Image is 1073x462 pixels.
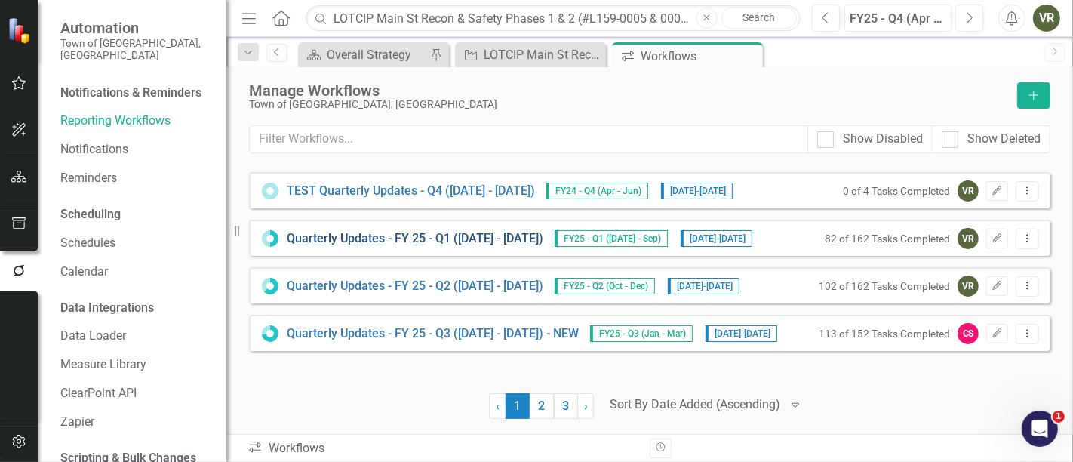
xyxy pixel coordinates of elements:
span: Automation [60,19,211,37]
button: VR [1033,5,1060,32]
small: Town of [GEOGRAPHIC_DATA], [GEOGRAPHIC_DATA] [60,37,211,62]
span: ‹ [496,399,500,413]
input: Search ClearPoint... [306,5,801,32]
div: VR [958,228,979,249]
a: 3 [554,393,578,419]
div: Workflows [641,47,759,66]
a: Data Loader [60,328,211,345]
a: Reminders [60,170,211,187]
a: Zapier [60,414,211,431]
a: Quarterly Updates - FY 25 - Q1 ([DATE] - [DATE]) [287,230,543,248]
a: Calendar [60,263,211,281]
span: [DATE] - [DATE] [681,230,752,247]
small: 102 of 162 Tasks Completed [819,280,950,292]
div: Town of [GEOGRAPHIC_DATA], [GEOGRAPHIC_DATA] [249,99,1010,110]
span: FY24 - Q4 (Apr - Jun) [546,183,648,199]
a: Quarterly Updates - FY 25 - Q2 ([DATE] - [DATE]) [287,278,543,295]
div: Notifications & Reminders [60,85,201,102]
div: Show Disabled [843,131,923,148]
span: FY25 - Q2 (Oct - Dec) [555,278,655,294]
img: ClearPoint Strategy [8,17,34,44]
a: LOTCIP Main St Recon & Safety Phases 1 & 2 (#L159-0005 & 0006, 30147 & TBD) [459,45,602,64]
span: [DATE] - [DATE] [706,325,777,342]
a: Quarterly Updates - FY 25 - Q3 ([DATE] - [DATE]) - NEW [287,325,579,343]
button: FY25 - Q4 (Apr - Jun) [844,5,952,32]
a: Search [721,8,797,29]
div: Show Deleted [967,131,1041,148]
input: Filter Workflows... [249,125,808,153]
div: Workflows [247,440,638,457]
a: Reporting Workflows [60,112,211,130]
div: FY25 - Q4 (Apr - Jun) [850,10,946,28]
div: VR [958,180,979,202]
div: Manage Workflows [249,82,1010,99]
a: Measure Library [60,356,211,374]
div: Overall Strategy [327,45,426,64]
span: 1 [506,393,530,419]
span: [DATE] - [DATE] [668,278,739,294]
iframe: Intercom live chat [1022,411,1058,447]
div: Scheduling [60,206,121,223]
a: ClearPoint API [60,385,211,402]
small: 113 of 152 Tasks Completed [819,328,950,340]
div: CS [958,323,979,344]
a: Overall Strategy [302,45,426,64]
span: [DATE] - [DATE] [661,183,733,199]
div: Data Integrations [60,300,154,317]
span: FY25 - Q1 ([DATE] - Sep) [555,230,668,247]
span: FY25 - Q3 (Jan - Mar) [590,325,693,342]
span: › [584,399,588,413]
a: TEST Quarterly Updates - Q4 ([DATE] - [DATE]) [287,183,535,200]
a: Notifications [60,141,211,159]
div: LOTCIP Main St Recon & Safety Phases 1 & 2 (#L159-0005 & 0006, 30147 & TBD) [484,45,602,64]
span: 1 [1053,411,1065,423]
a: Schedules [60,235,211,252]
a: 2 [530,393,554,419]
div: VR [958,276,979,297]
small: 0 of 4 Tasks Completed [843,185,950,197]
small: 82 of 162 Tasks Completed [825,233,950,245]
